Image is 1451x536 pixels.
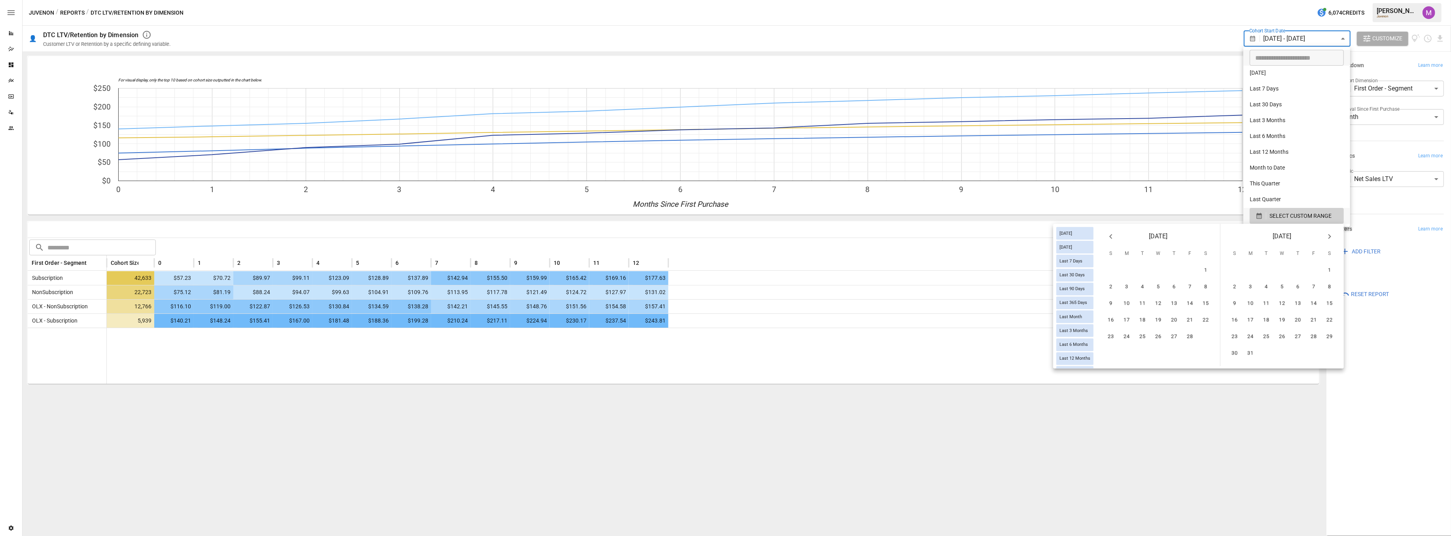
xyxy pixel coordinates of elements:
button: 1 [1322,263,1337,279]
span: Last 3 Months [1056,328,1091,333]
span: Sunday [1104,246,1118,262]
button: 28 [1182,329,1198,345]
button: 24 [1119,329,1135,345]
span: [DATE] [1056,245,1075,250]
div: Last Year [1056,366,1093,379]
span: Wednesday [1151,246,1165,262]
button: 31 [1243,346,1258,362]
button: 4 [1135,279,1150,295]
button: 9 [1103,296,1119,312]
button: 5 [1274,279,1290,295]
span: Tuesday [1259,246,1273,262]
button: 16 [1103,313,1119,328]
div: Last 12 Months [1056,352,1093,365]
li: Last Quarter [1243,192,1350,208]
li: Last 30 Days [1243,97,1350,113]
span: Last 6 Months [1056,342,1091,347]
button: 17 [1243,313,1258,328]
span: Last Month [1056,314,1085,319]
span: Thursday [1167,246,1181,262]
button: 18 [1258,313,1274,328]
span: Last 90 Days [1056,287,1088,292]
button: 4 [1258,279,1274,295]
button: 13 [1290,296,1306,312]
button: 20 [1290,313,1306,328]
button: 26 [1274,329,1290,345]
span: Thursday [1291,246,1305,262]
li: [DATE] [1243,66,1350,81]
button: 15 [1322,296,1337,312]
button: 21 [1306,313,1322,328]
button: 11 [1135,296,1150,312]
button: 8 [1198,279,1214,295]
button: 15 [1198,296,1214,312]
div: [DATE] [1056,227,1093,240]
li: Last 6 Months [1243,129,1350,145]
button: 24 [1243,329,1258,345]
button: 16 [1227,313,1243,328]
span: [DATE] [1149,231,1168,242]
button: 28 [1306,329,1322,345]
span: Saturday [1199,246,1213,262]
button: 19 [1274,313,1290,328]
button: 7 [1306,279,1322,295]
button: 26 [1150,329,1166,345]
div: [DATE] [1056,241,1093,254]
button: 3 [1243,279,1258,295]
button: 12 [1274,296,1290,312]
div: Last 3 Months [1056,325,1093,337]
button: 14 [1182,296,1198,312]
button: 30 [1227,346,1243,362]
button: 6 [1290,279,1306,295]
div: Last Month [1056,311,1093,323]
button: 23 [1227,329,1243,345]
button: 17 [1119,313,1135,328]
div: Last 6 Months [1056,338,1093,351]
button: 12 [1150,296,1166,312]
span: Last 7 Days [1056,259,1086,264]
button: 19 [1150,313,1166,328]
div: Last 30 Days [1056,269,1093,281]
button: 18 [1135,313,1150,328]
div: Last 365 Days [1056,296,1093,309]
li: This Quarter [1243,176,1350,192]
span: Last 365 Days [1056,300,1090,306]
button: SELECT CUSTOM RANGE [1250,208,1344,224]
li: Month to Date [1243,160,1350,176]
button: 14 [1306,296,1322,312]
button: 3 [1119,279,1135,295]
span: Wednesday [1275,246,1289,262]
button: 7 [1182,279,1198,295]
span: Last 12 Months [1056,356,1093,361]
button: 29 [1322,329,1337,345]
div: Last 90 Days [1056,283,1093,295]
span: Sunday [1228,246,1242,262]
span: Last 30 Days [1056,272,1088,277]
span: Monday [1120,246,1134,262]
li: Last 7 Days [1243,81,1350,97]
button: 10 [1119,296,1135,312]
button: 20 [1166,313,1182,328]
span: Monday [1243,246,1258,262]
li: Last 3 Months [1243,113,1350,129]
button: 5 [1150,279,1166,295]
span: Tuesday [1135,246,1150,262]
span: Friday [1307,246,1321,262]
span: [DATE] [1273,231,1292,242]
button: 22 [1198,313,1214,328]
li: Last 12 Months [1243,145,1350,160]
span: [DATE] [1056,231,1075,236]
button: 11 [1258,296,1274,312]
span: Friday [1183,246,1197,262]
button: 22 [1322,313,1337,328]
span: SELECT CUSTOM RANGE [1269,211,1332,221]
button: 13 [1166,296,1182,312]
button: 6 [1166,279,1182,295]
button: 9 [1227,296,1243,312]
button: 23 [1103,329,1119,345]
button: 10 [1243,296,1258,312]
button: 21 [1182,313,1198,328]
button: Next month [1322,228,1337,244]
button: 2 [1227,279,1243,295]
button: Previous month [1103,228,1119,244]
